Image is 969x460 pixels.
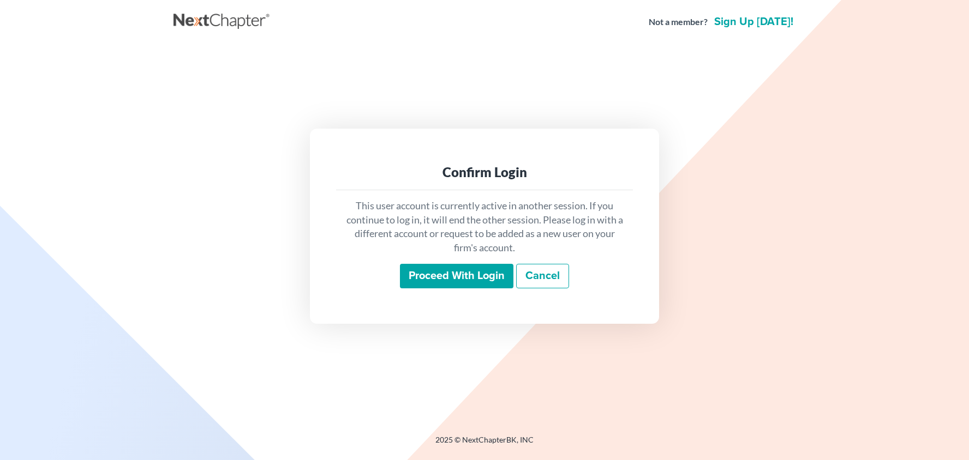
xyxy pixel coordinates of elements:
[516,264,569,289] a: Cancel
[649,16,708,28] strong: Not a member?
[712,16,795,27] a: Sign up [DATE]!
[174,434,795,454] div: 2025 © NextChapterBK, INC
[400,264,513,289] input: Proceed with login
[345,199,624,255] p: This user account is currently active in another session. If you continue to log in, it will end ...
[345,164,624,181] div: Confirm Login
